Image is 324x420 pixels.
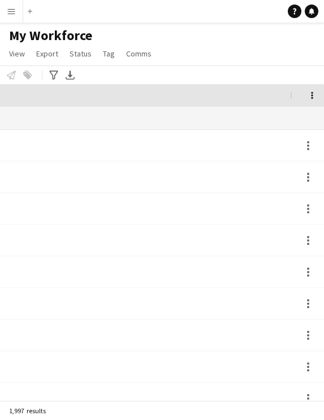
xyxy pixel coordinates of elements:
[63,68,77,82] app-action-btn: Export XLSX
[98,46,119,61] a: Tag
[65,46,96,61] a: Status
[103,49,115,59] span: Tag
[47,68,61,82] app-action-btn: Advanced filters
[9,49,25,59] span: View
[9,27,92,44] span: My Workforce
[36,49,58,59] span: Export
[126,49,152,59] span: Comms
[5,46,29,61] a: View
[32,46,63,61] a: Export
[70,49,92,59] span: Status
[122,46,156,61] a: Comms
